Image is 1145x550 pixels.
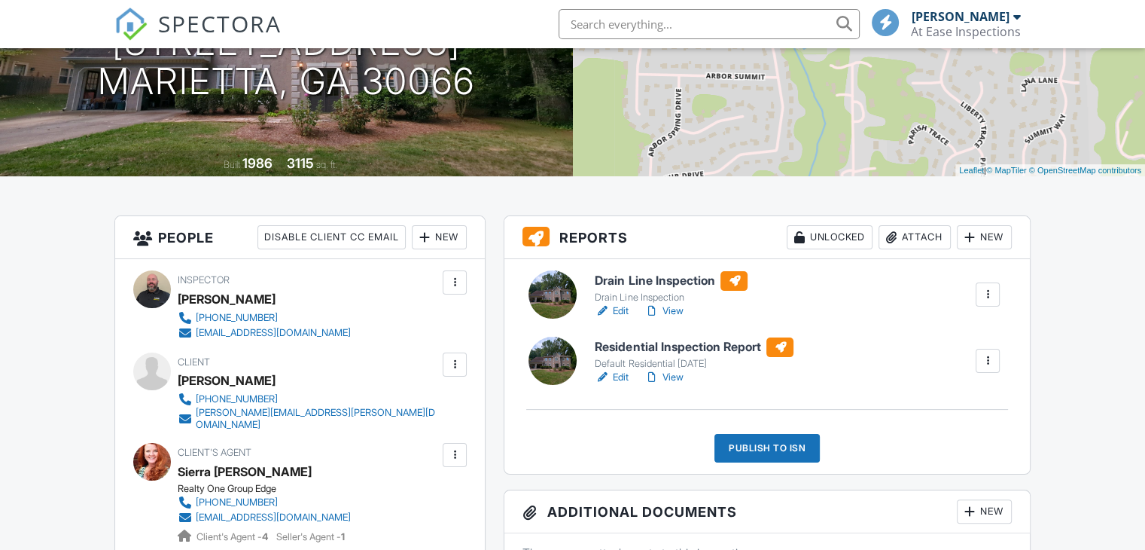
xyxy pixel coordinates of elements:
a: © MapTiler [986,166,1027,175]
div: At Ease Inspections [911,24,1021,39]
div: [PERSON_NAME] [178,288,276,310]
div: New [957,225,1012,249]
strong: 1 [341,531,345,542]
span: Inspector [178,274,230,286]
a: [PHONE_NUMBER] [178,495,351,510]
div: Attach [879,225,951,249]
a: Residential Inspection Report Default Residential [DATE] [595,338,793,371]
a: Leaflet [959,166,984,175]
div: [PHONE_NUMBER] [196,497,278,509]
div: [PHONE_NUMBER] [196,393,278,405]
div: Drain Line Inspection [595,292,748,304]
h6: Residential Inspection Report [595,338,793,357]
a: [EMAIL_ADDRESS][DOMAIN_NAME] [178,325,351,341]
div: [PERSON_NAME] [912,9,1009,24]
a: © OpenStreetMap contributors [1029,166,1141,175]
div: New [412,225,467,249]
span: Client [178,356,210,368]
div: | [955,164,1145,177]
div: [EMAIL_ADDRESS][DOMAIN_NAME] [196,327,351,339]
a: [EMAIL_ADDRESS][DOMAIN_NAME] [178,510,351,525]
strong: 4 [262,531,268,542]
div: Disable Client CC Email [257,225,406,249]
span: sq. ft. [316,159,337,170]
div: Publish to ISN [714,434,820,463]
h3: People [115,216,485,259]
h6: Drain Line Inspection [595,271,748,291]
h3: Reports [504,216,1030,259]
a: Drain Line Inspection Drain Line Inspection [595,271,748,304]
div: [PERSON_NAME] [178,369,276,392]
div: New [957,500,1012,524]
div: Realty One Group Edge [178,483,363,495]
a: [PHONE_NUMBER] [178,392,439,407]
span: Built [224,159,240,170]
h1: [STREET_ADDRESS] Marietta, GA 30066 [98,23,475,102]
span: Client's Agent - [196,531,270,542]
span: SPECTORA [158,8,282,39]
span: Client's Agent [178,447,251,458]
a: View [644,304,683,319]
a: [PERSON_NAME][EMAIL_ADDRESS][PERSON_NAME][DOMAIN_NAME] [178,407,439,431]
div: [PERSON_NAME][EMAIL_ADDRESS][PERSON_NAME][DOMAIN_NAME] [196,407,439,431]
a: SPECTORA [114,20,282,52]
div: [EMAIL_ADDRESS][DOMAIN_NAME] [196,512,351,524]
div: Sierra [PERSON_NAME] [178,460,312,483]
a: [PHONE_NUMBER] [178,310,351,325]
a: Edit [595,370,629,385]
h3: Additional Documents [504,490,1030,533]
span: Seller's Agent - [276,531,345,542]
div: [PHONE_NUMBER] [196,312,278,324]
a: Edit [595,304,629,319]
div: Unlocked [787,225,872,249]
a: View [644,370,683,385]
div: Default Residential [DATE] [595,358,793,370]
input: Search everything... [559,9,860,39]
div: 3115 [287,155,314,171]
img: The Best Home Inspection Software - Spectora [114,8,148,41]
div: 1986 [242,155,273,171]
